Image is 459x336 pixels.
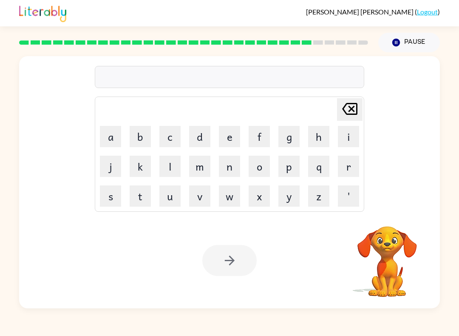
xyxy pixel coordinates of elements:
img: Literably [19,3,66,22]
button: t [130,185,151,207]
button: z [308,185,329,207]
video: Your browser must support playing .mp4 files to use Literably. Please try using another browser. [345,213,430,298]
button: m [189,156,210,177]
button: x [249,185,270,207]
button: y [278,185,300,207]
button: Pause [378,33,440,52]
button: f [249,126,270,147]
button: a [100,126,121,147]
button: i [338,126,359,147]
button: w [219,185,240,207]
button: h [308,126,329,147]
button: o [249,156,270,177]
button: v [189,185,210,207]
button: c [159,126,181,147]
button: k [130,156,151,177]
button: q [308,156,329,177]
button: ' [338,185,359,207]
button: r [338,156,359,177]
span: [PERSON_NAME] [PERSON_NAME] [306,8,415,16]
button: u [159,185,181,207]
div: ( ) [306,8,440,16]
a: Logout [417,8,438,16]
button: n [219,156,240,177]
button: s [100,185,121,207]
button: l [159,156,181,177]
button: g [278,126,300,147]
button: j [100,156,121,177]
button: b [130,126,151,147]
button: e [219,126,240,147]
button: p [278,156,300,177]
button: d [189,126,210,147]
